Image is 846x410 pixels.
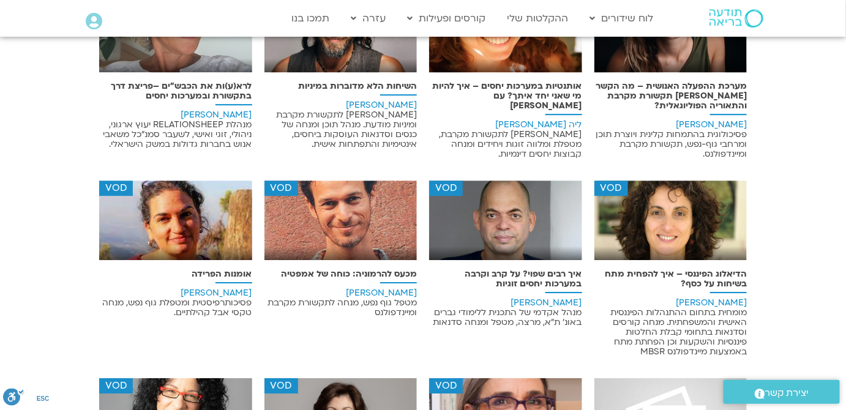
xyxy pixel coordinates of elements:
a: קורסים ופעילות [402,7,492,30]
img: %D7%90%D7%99%D7%99%D7%9C%D7%AA-%D7%9E%D7%90%D7%99%D7%A8-.jpeg [99,181,252,269]
h6: [PERSON_NAME] [594,120,747,159]
img: תודעה בריאה [709,9,763,28]
h6: [PERSON_NAME] [264,288,417,318]
span: VOD [99,378,133,394]
span: יצירת קשר [765,385,809,401]
span: VOD [429,378,463,394]
span: VOD [99,181,133,196]
span: VOD [264,181,298,196]
p: אותנטיות במערכות יחסים – איך להיות מי שאני יחד איתך? עם [PERSON_NAME] [429,81,582,111]
img: %D7%A4%D7%A8%D7%A1%D7%95%D7%A0%D7%94.jpg [594,181,747,269]
p: אומנות הפרידה [99,269,252,279]
a: ההקלטות שלי [501,7,575,30]
p: הדיאלוג הפיננסי – איך להפחית מתח בשיחות על כסף? [594,269,747,289]
img: %D7%AA%D7%9E%D7%99%D7%A8-%D7%90%D7%A9%D7%9E%D7%9F-e1601904146928.jpg [429,181,582,269]
span: [PERSON_NAME] לתקשורת מקרבת ומיניות מודעת. מנהל תוכן ומנחה של כנסים וסדנאות העוסקות ביחסים, אינטי... [276,109,417,150]
p: איך רבים שפוי? על קרב וקרבה במערכות יחסים זוגיות [429,269,582,289]
h6: [PERSON_NAME] [99,110,252,149]
span: פסיכותרפיסטית ומטפלת גוף נפש, מנחה טקסי אבל קהילתיים. [103,297,252,318]
span: VOD [594,181,628,196]
p: לרא(ע)ות את הכבש"ים –פריצת דרך בתקשורת ובמערכות יחסים [99,81,252,101]
span: מטפל גוף נפש, מנחה לתקשורת מקרבת ומיינדפולנס [268,297,417,318]
h6: ליה [PERSON_NAME] [429,120,582,159]
span: מנהל אקדמי של התכנית ללימודי גברים באונ' ת"א, מרצה, מטפל ומנחה סדנאות [433,307,582,328]
span: VOD [264,378,298,394]
span: פסיכולוגית בהתמחות קלינית ויוצרת תוכן ומרחבי גוף-נפש, תקשורת מקרבת ומיינדפולנס. [596,129,747,160]
span: מומחית בתחום ההתנהלות הפיננסית האישית והמשפחתית. מנחה קורסים וסדנאות בתחומי קבלת החלטות פיננסיות ... [610,307,747,357]
h6: [PERSON_NAME] [264,100,417,149]
span: מנהלת RELATIONSHEEP יעוץ ארגוני, ניהולי, זוגי ואישי, לשעבר סמנ"כל משאבי אנוש בחברות גדולות במשק ה... [103,119,252,150]
a: תמכו בנו [286,7,336,30]
h6: [PERSON_NAME] [99,288,252,318]
a: לוח שידורים [584,7,660,30]
span: [PERSON_NAME] לתקשורת מקרבת, מטפלת ומלווה זוגות ויחידים ומנחה קבוצות יחסים דינמיות. [440,129,582,160]
p: מערכת ההפעלה האנושית – מה הקשר [PERSON_NAME] תקשורת מקרבת והתאוריה הפוליוגאלית? [594,81,747,111]
p: השיחות הלא מדוברות במיניות [264,81,417,91]
img: %D7%93%D7%A0%D7%99%D7%90%D7%9C-%D7%9B%D7%94%D7%9F-%D7%99%D7%95%D7%90%D7%9C2.jpg [264,181,417,269]
p: מכעס להרמוניה: כוחה של אמפטיה [264,269,417,279]
h6: [PERSON_NAME] [429,298,582,327]
span: VOD [429,181,463,196]
a: עזרה [345,7,392,30]
a: יצירת קשר [724,380,840,404]
h6: [PERSON_NAME] [594,298,747,357]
